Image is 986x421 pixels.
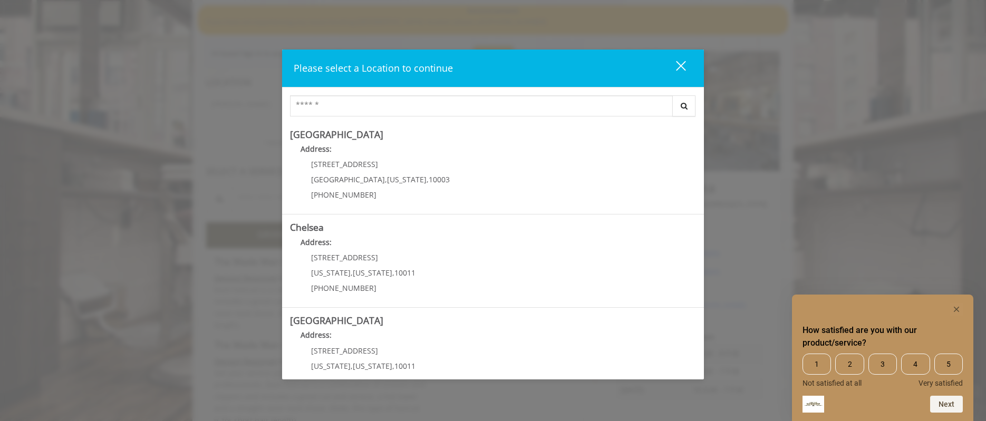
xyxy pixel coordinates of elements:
span: [US_STATE] [353,268,392,278]
span: [GEOGRAPHIC_DATA] [311,174,385,184]
span: Not satisfied at all [803,379,862,387]
span: , [392,361,394,371]
span: [STREET_ADDRESS] [311,252,378,262]
span: 3 [868,354,897,375]
span: , [351,268,353,278]
b: Address: [301,237,332,247]
span: Very satisfied [919,379,963,387]
b: Chelsea [290,221,324,233]
span: 5 [934,354,963,375]
span: , [351,361,353,371]
span: 10011 [394,268,415,278]
span: 10003 [429,174,450,184]
span: 10011 [394,361,415,371]
i: Search button [678,102,690,110]
span: [STREET_ADDRESS] [311,159,378,169]
span: [PHONE_NUMBER] [311,283,376,293]
h2: How satisfied are you with our product/service? Select an option from 1 to 5, with 1 being Not sa... [803,324,963,349]
b: [GEOGRAPHIC_DATA] [290,128,383,141]
div: close dialog [664,60,685,76]
b: Address: [301,144,332,154]
span: 4 [901,354,930,375]
span: , [427,174,429,184]
span: [US_STATE] [387,174,427,184]
span: [US_STATE] [311,361,351,371]
button: close dialog [656,57,692,79]
input: Search Center [290,95,673,116]
span: 2 [835,354,864,375]
span: , [392,268,394,278]
button: Hide survey [950,303,963,316]
span: 1 [803,354,831,375]
span: [STREET_ADDRESS] [311,346,378,356]
div: Center Select [290,95,696,122]
button: Next question [930,396,963,413]
b: [GEOGRAPHIC_DATA] [290,314,383,327]
div: How satisfied are you with our product/service? Select an option from 1 to 5, with 1 being Not sa... [803,354,963,387]
div: How satisfied are you with our product/service? Select an option from 1 to 5, with 1 being Not sa... [803,303,963,413]
span: [US_STATE] [311,268,351,278]
span: , [385,174,387,184]
b: Address: [301,330,332,340]
span: Please select a Location to continue [294,62,453,74]
span: [PHONE_NUMBER] [311,190,376,200]
span: [US_STATE] [353,361,392,371]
